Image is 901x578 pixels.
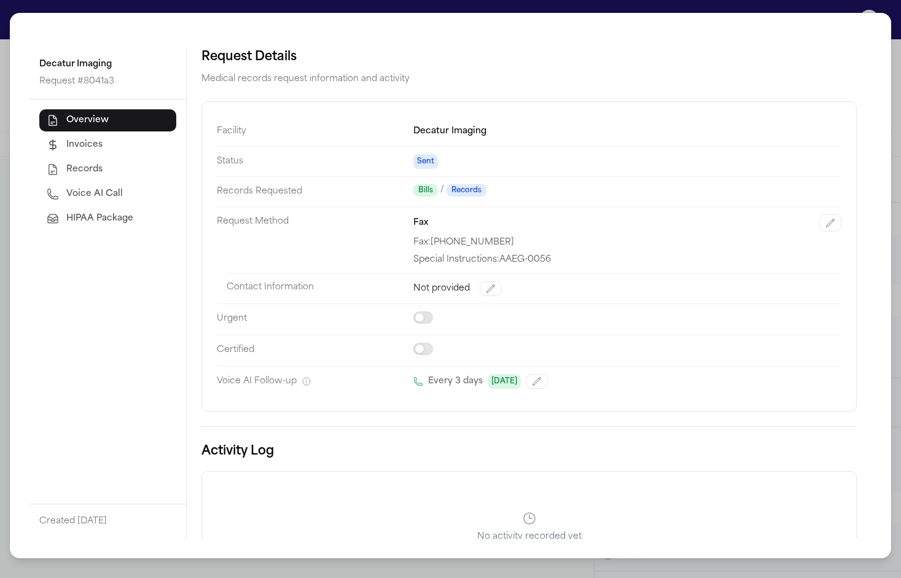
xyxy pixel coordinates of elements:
[66,188,123,200] span: Voice AI Call
[39,134,176,156] button: Invoices
[217,146,413,176] dt: Status
[413,117,841,146] dd: Decatur Imaging
[39,208,176,230] button: HIPAA Package
[428,374,483,389] p: Every 3 days
[217,117,413,146] dt: Facility
[201,442,857,461] h3: Activity Log
[413,236,841,249] div: Fax: [PHONE_NUMBER]
[217,531,841,543] p: No activity recorded yet
[66,139,103,151] span: Invoices
[66,114,109,127] span: Overview
[413,283,470,295] span: Not provided
[413,154,438,169] span: Sent
[413,184,438,197] span: Bills
[39,57,176,72] p: Decatur Imaging
[217,303,413,335] dt: Urgent
[440,184,444,197] span: /
[217,176,413,206] dt: Records Requested
[447,184,486,197] span: Records
[217,335,413,366] dt: Certified
[201,47,857,67] h2: Request Details
[39,183,176,205] button: Voice AI Call
[217,366,413,396] dt: Voice AI Follow-up
[39,109,176,131] button: Overview
[488,374,521,389] span: [DATE]
[413,254,841,266] div: Special Instructions: AAEG-0056
[413,216,429,230] span: Fax
[39,74,176,89] p: Request # 8041a3
[217,206,413,273] dt: Request Method
[66,163,103,176] span: Records
[39,514,176,529] p: Created [DATE]
[227,273,413,303] dt: Contact Information
[66,213,133,225] span: HIPAA Package
[201,72,857,87] p: Medical records request information and activity
[39,158,176,181] button: Records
